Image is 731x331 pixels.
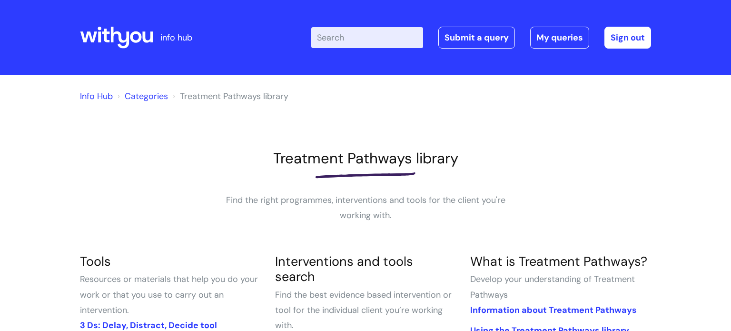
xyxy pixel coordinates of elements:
li: Solution home [115,89,168,104]
a: Information about Treatment Pathways [470,304,637,316]
a: Categories [125,90,168,102]
a: My queries [530,27,589,49]
a: What is Treatment Pathways? [470,253,647,270]
li: Treatment Pathways library [170,89,288,104]
a: Interventions and tools search [275,253,413,285]
a: Sign out [604,27,651,49]
h1: Treatment Pathways library [80,150,651,167]
a: Info Hub [80,90,113,102]
span: Resources or materials that help you do your work or that you use to carry out an intervention. [80,273,258,316]
input: Search [311,27,423,48]
p: info hub [160,30,192,45]
a: 3 Ds: Delay, Distract, Decide tool [80,320,217,331]
span: Develop your understanding of Treatment Pathways [470,273,635,300]
div: | - [311,27,651,49]
p: Find the right programmes, interventions and tools for the client you're working with. [223,192,508,223]
a: Submit a query [438,27,515,49]
a: Tools [80,253,111,270]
